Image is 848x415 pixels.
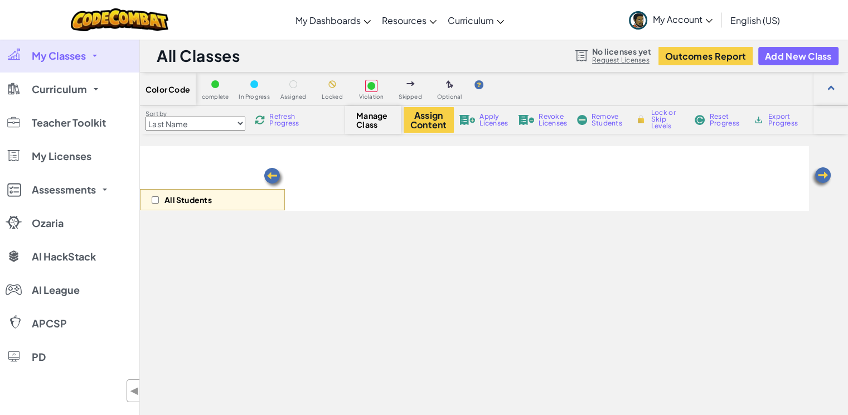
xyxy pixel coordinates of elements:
[382,15,427,26] span: Resources
[592,113,625,127] span: Remove Students
[202,94,229,100] span: complete
[442,5,510,35] a: Curriculum
[446,80,453,89] img: IconOptionalLevel.svg
[32,118,106,128] span: Teacher Toolkit
[629,11,647,30] img: avatar
[358,94,384,100] span: Violation
[758,47,839,65] button: Add New Class
[32,51,86,61] span: My Classes
[157,45,240,66] h1: All Classes
[651,109,684,129] span: Lock or Skip Levels
[399,94,422,100] span: Skipped
[290,5,376,35] a: My Dashboards
[694,115,705,125] img: IconReset.svg
[437,94,462,100] span: Optional
[592,47,651,56] span: No licenses yet
[518,115,535,125] img: IconLicenseRevoke.svg
[474,80,483,89] img: IconHint.svg
[376,5,442,35] a: Resources
[730,15,780,26] span: English (US)
[406,81,415,86] img: IconSkippedLevel.svg
[459,115,476,125] img: IconLicenseApply.svg
[539,113,567,127] span: Revoke Licenses
[255,115,265,125] img: IconReload.svg
[404,107,454,133] button: Assign Content
[768,113,802,127] span: Export Progress
[280,94,307,100] span: Assigned
[146,85,190,94] span: Color Code
[32,84,87,94] span: Curriculum
[810,166,832,189] img: Arrow_Left.png
[295,15,361,26] span: My Dashboards
[146,109,245,118] label: Sort by
[322,94,342,100] span: Locked
[239,94,270,100] span: In Progress
[32,151,91,161] span: My Licenses
[635,114,647,124] img: IconLock.svg
[577,115,587,125] img: IconRemoveStudents.svg
[32,285,80,295] span: AI League
[710,113,743,127] span: Reset Progress
[269,113,304,127] span: Refresh Progress
[263,167,285,189] img: Arrow_Left.png
[653,13,713,25] span: My Account
[448,15,494,26] span: Curriculum
[623,2,718,37] a: My Account
[32,185,96,195] span: Assessments
[164,195,212,204] p: All Students
[753,115,764,125] img: IconArchive.svg
[71,8,168,31] img: CodeCombat logo
[658,47,753,65] button: Outcomes Report
[130,383,139,399] span: ◀
[356,111,389,129] span: Manage Class
[592,56,651,65] a: Request Licenses
[32,252,96,262] span: AI HackStack
[479,113,508,127] span: Apply Licenses
[725,5,786,35] a: English (US)
[32,218,64,228] span: Ozaria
